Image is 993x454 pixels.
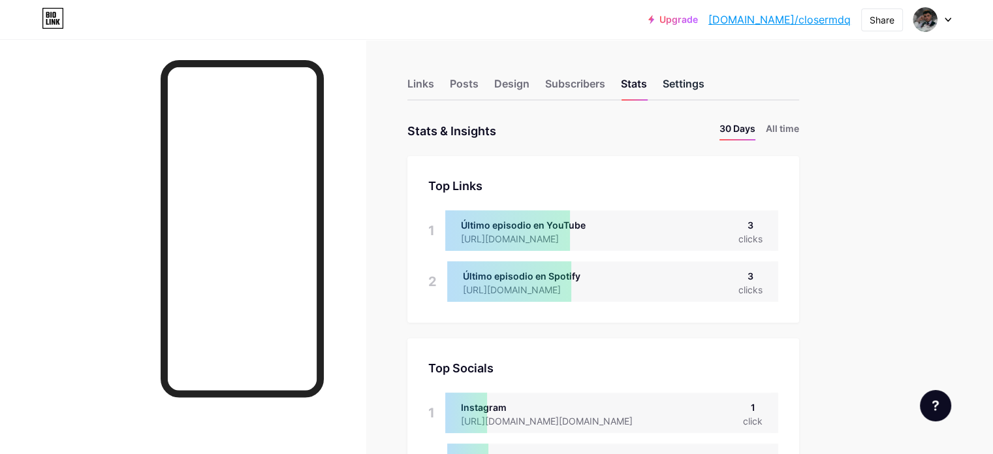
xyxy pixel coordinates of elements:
[870,13,894,27] div: Share
[738,269,763,283] div: 3
[743,414,763,428] div: click
[450,76,479,99] div: Posts
[708,12,851,27] a: [DOMAIN_NAME]/closermdq
[766,122,799,140] li: All time
[913,7,938,32] img: Jonathan Aguirre Martin
[494,76,529,99] div: Design
[738,232,763,246] div: clicks
[461,400,654,414] div: Instagram
[461,414,654,428] div: [URL][DOMAIN_NAME][DOMAIN_NAME]
[738,283,763,297] div: clicks
[428,177,778,195] div: Top Links
[719,122,755,140] li: 30 Days
[738,218,763,232] div: 3
[545,76,605,99] div: Subscribers
[621,76,647,99] div: Stats
[648,14,698,25] a: Upgrade
[407,76,434,99] div: Links
[663,76,704,99] div: Settings
[407,122,496,140] div: Stats & Insights
[428,359,778,377] div: Top Socials
[428,210,435,251] div: 1
[428,393,435,433] div: 1
[428,261,437,302] div: 2
[743,400,763,414] div: 1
